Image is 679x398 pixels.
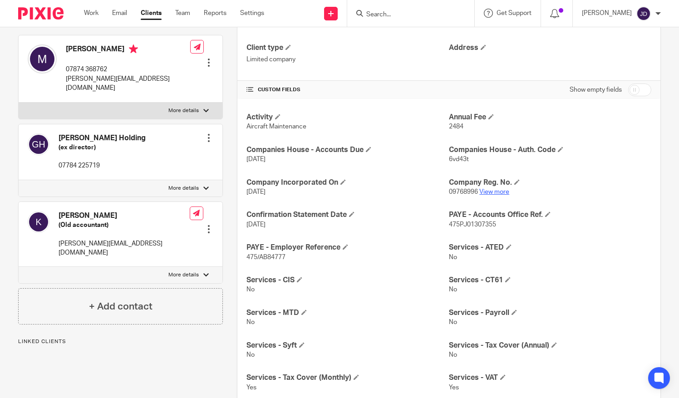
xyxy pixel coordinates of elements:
[66,74,190,93] p: [PERSON_NAME][EMAIL_ADDRESS][DOMAIN_NAME]
[168,185,199,192] p: More details
[246,254,285,260] span: 475/AB84777
[141,9,162,18] a: Clients
[246,286,255,293] span: No
[246,123,306,130] span: Aircraft Maintenance
[246,156,266,162] span: [DATE]
[28,44,57,74] img: svg%3E
[28,133,49,155] img: svg%3E
[479,189,509,195] a: View more
[168,271,199,279] p: More details
[240,9,264,18] a: Settings
[246,189,266,195] span: [DATE]
[66,44,190,56] h4: [PERSON_NAME]
[84,9,98,18] a: Work
[246,319,255,325] span: No
[129,44,138,54] i: Primary
[449,221,496,228] span: 475PJ01307355
[246,145,449,155] h4: Companies House - Accounts Due
[18,7,64,20] img: Pixie
[246,113,449,122] h4: Activity
[168,107,199,114] p: More details
[175,9,190,18] a: Team
[449,113,651,122] h4: Annual Fee
[246,275,449,285] h4: Services - CIS
[449,189,478,195] span: 09768996
[246,221,266,228] span: [DATE]
[59,211,190,221] h4: [PERSON_NAME]
[89,300,153,314] h4: + Add contact
[449,352,457,358] span: No
[246,178,449,187] h4: Company Incorporated On
[449,308,651,318] h4: Services - Payroll
[246,210,449,220] h4: Confirmation Statement Date
[449,319,457,325] span: No
[246,308,449,318] h4: Services - MTD
[449,156,469,162] span: 6vd43t
[449,286,457,293] span: No
[59,221,190,230] h5: (Old accountant)
[246,341,449,350] h4: Services - Syft
[66,65,190,74] p: 07874 368762
[497,10,531,16] span: Get Support
[449,341,651,350] h4: Services - Tax Cover (Annual)
[449,275,651,285] h4: Services - CT61
[59,133,146,143] h4: [PERSON_NAME] Holding
[204,9,226,18] a: Reports
[449,254,457,260] span: No
[246,86,449,93] h4: CUSTOM FIELDS
[246,384,256,391] span: Yes
[246,243,449,252] h4: PAYE - Employer Reference
[449,243,651,252] h4: Services - ATED
[636,6,651,21] img: svg%3E
[449,373,651,383] h4: Services - VAT
[246,352,255,358] span: No
[59,161,146,170] p: 07784 225719
[112,9,127,18] a: Email
[449,384,459,391] span: Yes
[449,178,651,187] h4: Company Reg. No.
[18,338,223,345] p: Linked clients
[570,85,622,94] label: Show empty fields
[582,9,632,18] p: [PERSON_NAME]
[28,211,49,233] img: svg%3E
[246,373,449,383] h4: Services - Tax Cover (Monthly)
[246,43,449,53] h4: Client type
[365,11,447,19] input: Search
[246,55,449,64] p: Limited company
[449,210,651,220] h4: PAYE - Accounts Office Ref.
[59,239,190,258] p: [PERSON_NAME][EMAIL_ADDRESS][DOMAIN_NAME]
[449,145,651,155] h4: Companies House - Auth. Code
[449,123,463,130] span: 2484
[59,143,146,152] h5: (ex director)
[449,43,651,53] h4: Address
